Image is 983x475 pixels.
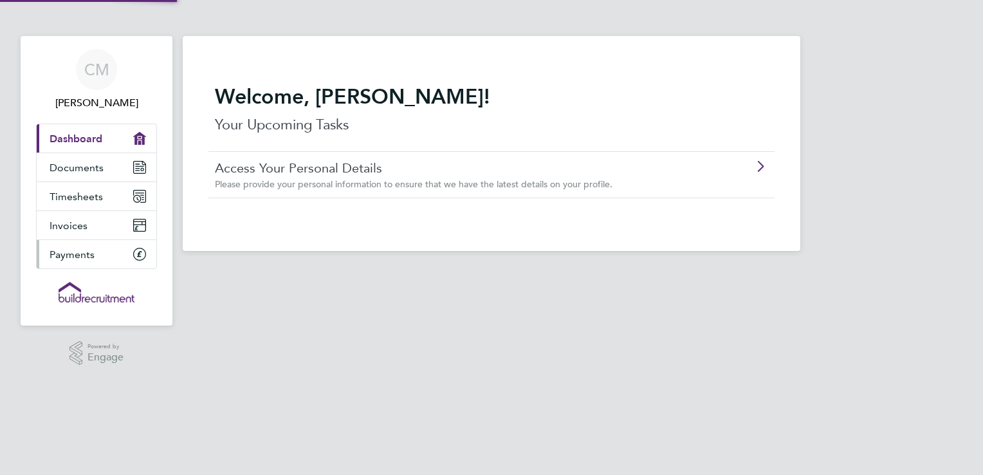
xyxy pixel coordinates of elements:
[50,191,103,203] span: Timesheets
[36,282,157,303] a: Go to home page
[69,341,124,366] a: Powered byEngage
[50,219,87,232] span: Invoices
[87,341,124,352] span: Powered by
[37,153,156,182] a: Documents
[37,124,156,153] a: Dashboard
[84,61,109,78] span: CM
[50,133,102,145] span: Dashboard
[50,162,104,174] span: Documents
[87,352,124,363] span: Engage
[50,248,95,261] span: Payments
[21,36,172,326] nav: Main navigation
[36,95,157,111] span: Chevonne Mccann
[59,282,134,303] img: buildrec-logo-retina.png
[215,160,695,176] a: Access Your Personal Details
[37,240,156,268] a: Payments
[215,115,768,135] p: Your Upcoming Tasks
[215,178,612,190] span: Please provide your personal information to ensure that we have the latest details on your profile.
[36,49,157,111] a: CM[PERSON_NAME]
[37,182,156,210] a: Timesheets
[215,84,768,109] h2: Welcome, [PERSON_NAME]!
[37,211,156,239] a: Invoices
